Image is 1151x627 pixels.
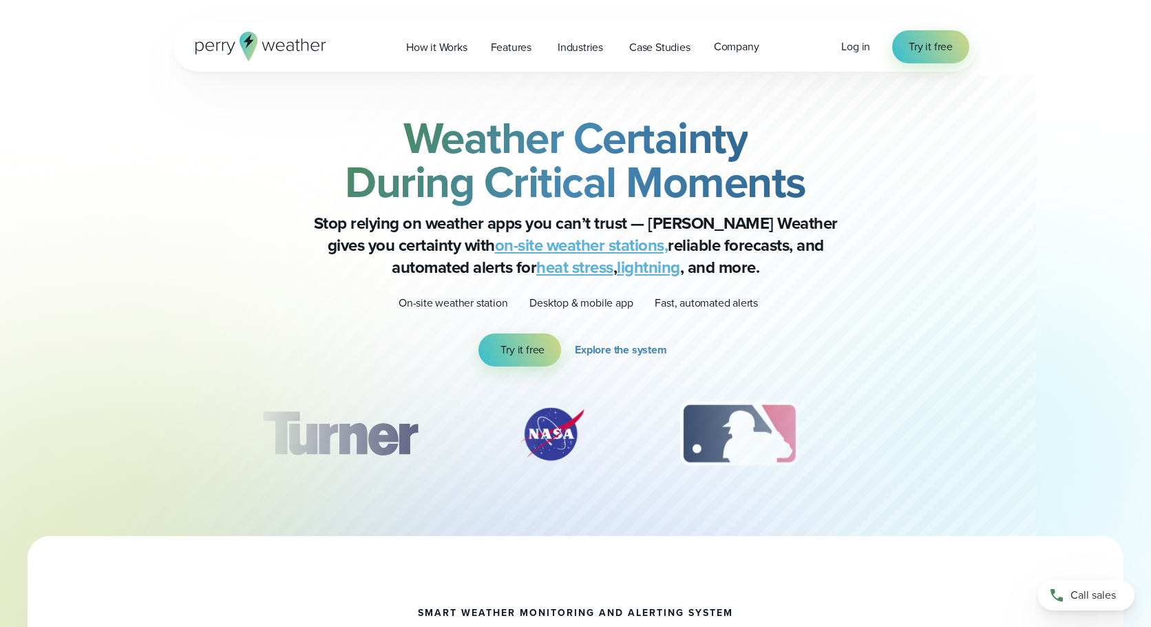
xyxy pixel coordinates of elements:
[878,400,989,469] img: PGA.svg
[714,39,759,55] span: Company
[242,400,438,469] img: Turner-Construction_1.svg
[529,295,633,311] p: Desktop & mobile app
[536,255,613,280] a: heat stress
[575,342,666,358] span: Explore the system
[406,39,467,56] span: How it Works
[399,295,507,311] p: On-site weather station
[841,39,870,54] span: Log in
[892,30,969,63] a: Try it free
[504,400,600,469] div: 2 of 12
[666,400,812,469] img: MLB.svg
[629,39,690,56] span: Case Studies
[300,212,851,278] p: Stop relying on weather apps you can’t trust — [PERSON_NAME] Weather gives you certainty with rel...
[909,39,953,55] span: Try it free
[878,400,989,469] div: 4 of 12
[242,400,909,475] div: slideshow
[495,233,668,258] a: on-site weather stations,
[558,39,603,56] span: Industries
[655,295,758,311] p: Fast, automated alerts
[617,33,702,61] a: Case Studies
[394,33,479,61] a: How it Works
[345,105,806,214] strong: Weather Certainty During Critical Moments
[1070,587,1116,604] span: Call sales
[666,400,812,469] div: 3 of 12
[491,39,531,56] span: Features
[1038,580,1134,610] a: Call sales
[617,255,680,280] a: lightning
[504,400,600,469] img: NASA.svg
[418,608,733,619] h1: smart weather monitoring and alerting system
[841,39,870,55] a: Log in
[242,400,438,469] div: 1 of 12
[478,333,561,367] a: Try it free
[500,342,545,358] span: Try it free
[575,333,672,367] a: Explore the system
